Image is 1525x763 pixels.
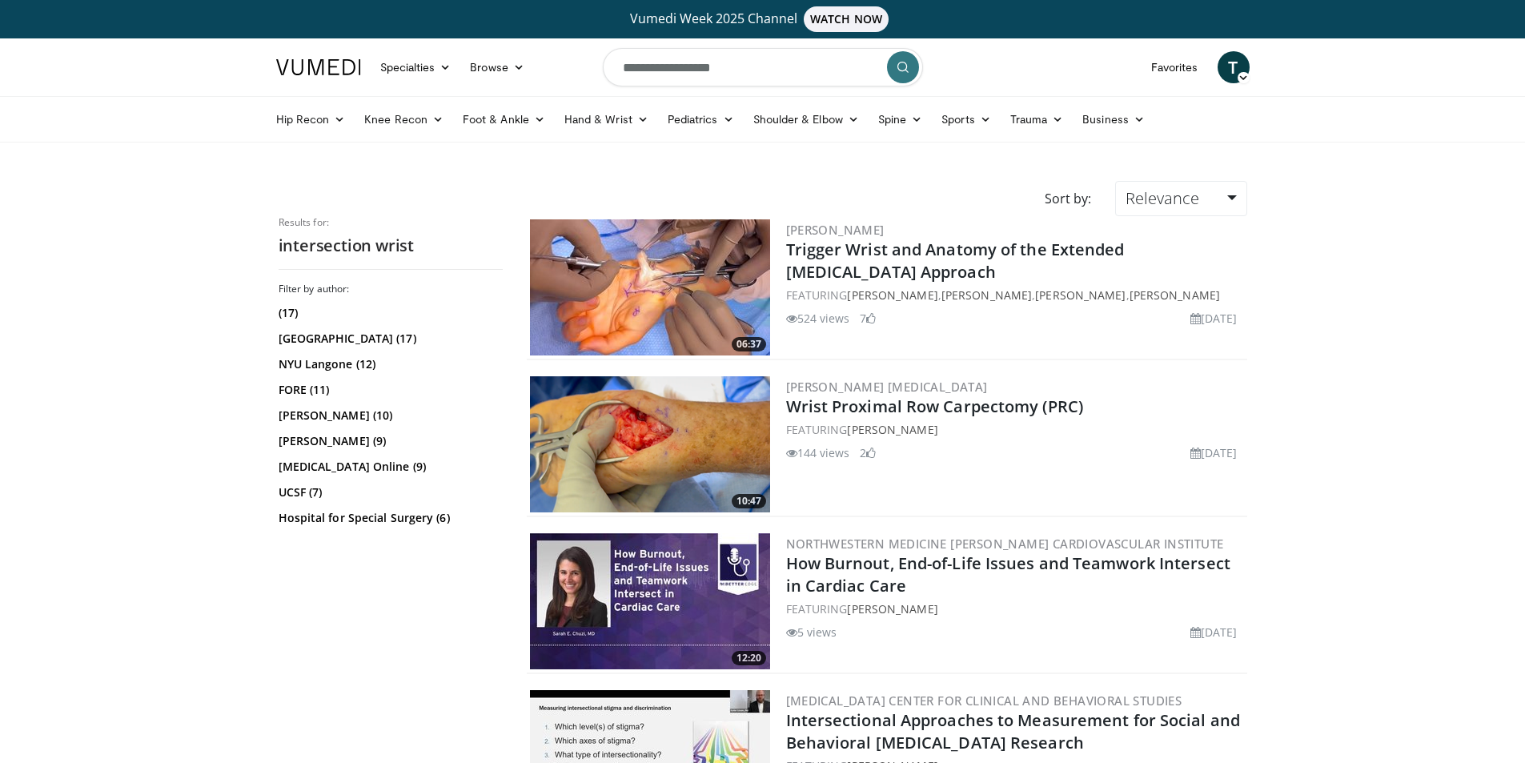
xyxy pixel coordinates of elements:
[744,103,869,135] a: Shoulder & Elbow
[860,444,876,461] li: 2
[732,494,766,508] span: 10:47
[786,624,837,641] li: 5 views
[279,331,499,347] a: [GEOGRAPHIC_DATA] (17)
[941,287,1032,303] a: [PERSON_NAME]
[530,533,770,669] a: 12:20
[1035,287,1126,303] a: [PERSON_NAME]
[847,422,937,437] a: [PERSON_NAME]
[279,235,503,256] h2: intersection wrist
[786,239,1125,283] a: Trigger Wrist and Anatomy of the Extended [MEDICAL_DATA] Approach
[1130,287,1220,303] a: [PERSON_NAME]
[860,310,876,327] li: 7
[1001,103,1074,135] a: Trauma
[1115,181,1246,216] a: Relevance
[732,337,766,351] span: 06:37
[279,283,503,295] h3: Filter by author:
[658,103,744,135] a: Pediatrics
[786,222,885,238] a: [PERSON_NAME]
[530,533,770,669] img: 3dd8a3fd-1693-4c75-8cf7-6d761c7c2679.300x170_q85_crop-smart_upscale.jpg
[279,510,499,526] a: Hospital for Special Surgery (6)
[279,408,499,424] a: [PERSON_NAME] (10)
[786,536,1224,552] a: Northwestern Medicine [PERSON_NAME] Cardiovascular Institute
[932,103,1001,135] a: Sports
[1190,444,1238,461] li: [DATE]
[279,356,499,372] a: NYU Langone (12)
[279,484,499,500] a: UCSF (7)
[555,103,658,135] a: Hand & Wrist
[603,48,923,86] input: Search topics, interventions
[279,216,503,229] p: Results for:
[786,552,1230,596] a: How Burnout, End-of-Life Issues and Teamwork Intersect in Cardiac Care
[786,396,1084,417] a: Wrist Proximal Row Carpectomy (PRC)
[1190,624,1238,641] li: [DATE]
[1126,187,1199,209] span: Relevance
[279,6,1247,32] a: Vumedi Week 2025 ChannelWATCH NOW
[847,287,937,303] a: [PERSON_NAME]
[786,444,850,461] li: 144 views
[279,433,499,449] a: [PERSON_NAME] (9)
[530,219,770,355] a: 06:37
[1033,181,1103,216] div: Sort by:
[786,287,1244,303] div: FEATURING , , ,
[847,601,937,616] a: [PERSON_NAME]
[276,59,361,75] img: VuMedi Logo
[530,219,770,355] img: 5727dcde-59e6-4708-8f67-36b28e9d7ad1.300x170_q85_crop-smart_upscale.jpg
[530,376,770,512] a: 10:47
[1218,51,1250,83] a: T
[279,305,499,321] a: (17)
[267,103,355,135] a: Hip Recon
[786,709,1241,753] a: Intersectional Approaches to Measurement for Social and Behavioral [MEDICAL_DATA] Research
[453,103,555,135] a: Foot & Ankle
[786,421,1244,438] div: FEATURING
[355,103,453,135] a: Knee Recon
[786,310,850,327] li: 524 views
[732,651,766,665] span: 12:20
[786,693,1182,709] a: [MEDICAL_DATA] Center for Clinical and Behavioral Studies
[460,51,534,83] a: Browse
[786,379,988,395] a: [PERSON_NAME] [MEDICAL_DATA]
[1142,51,1208,83] a: Favorites
[279,459,499,475] a: [MEDICAL_DATA] Online (9)
[1190,310,1238,327] li: [DATE]
[869,103,932,135] a: Spine
[530,376,770,512] img: 33f400b9-85bf-4c88-840c-51d383e9a211.png.300x170_q85_crop-smart_upscale.png
[279,382,499,398] a: FORE (11)
[371,51,461,83] a: Specialties
[804,6,889,32] span: WATCH NOW
[786,600,1244,617] div: FEATURING
[1073,103,1154,135] a: Business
